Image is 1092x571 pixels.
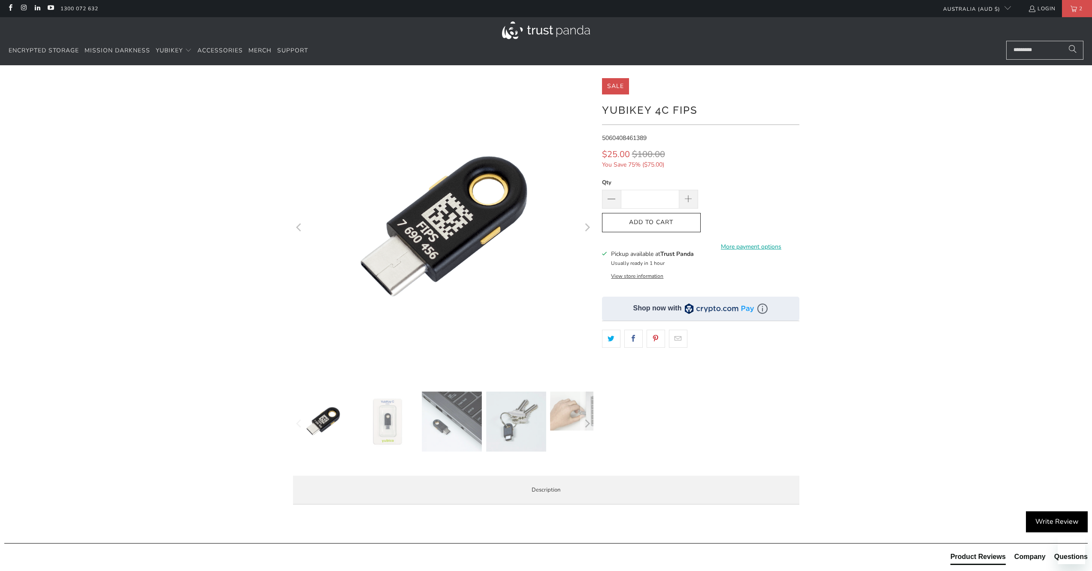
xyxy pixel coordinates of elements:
[357,392,417,452] img: YubiKey 4C FIPS - Trust Panda
[1058,537,1085,564] iframe: Button to launch messaging window
[293,476,799,504] label: Description
[9,41,308,61] nav: Translation missing: en.navigation.header.main_nav
[602,363,799,393] iframe: Reviews Widget
[580,392,594,456] button: Next
[47,5,54,12] a: Trust Panda Australia on YouTube
[669,330,687,348] a: Email this to a friend
[248,41,272,61] a: Merch
[624,330,643,348] a: Share this on Facebook
[611,260,665,267] small: Usually ready in 1 hour
[277,41,308,61] a: Support
[156,41,192,61] summary: YubiKey
[644,161,662,169] span: $75.00
[60,4,98,13] a: 1300 072 632
[422,392,482,452] img: YubiKey 4C FIPS - Trust Panda
[1026,511,1088,533] div: Write Review
[611,219,692,226] span: Add to Cart
[602,134,647,142] span: 5060408461389
[611,273,663,279] button: View store information
[607,82,624,90] span: Sale
[33,5,41,12] a: Trust Panda Australia on LinkedIn
[950,552,1006,562] div: Product Reviews
[248,46,272,55] span: Merch
[1062,41,1083,60] button: Search
[197,41,243,61] a: Accessories
[632,149,665,160] span: $100.00
[293,78,306,379] button: Previous
[580,78,594,379] button: Next
[486,392,546,452] img: YubiKey 4C FIPS - Trust Panda
[1054,552,1088,562] div: Questions
[602,160,729,170] span: You Save 75% ( )
[9,41,79,61] a: Encrypted Storage
[277,46,308,55] span: Support
[660,250,694,258] b: Trust Panda
[703,242,799,252] a: More payment options
[293,392,306,456] button: Previous
[20,5,27,12] a: Trust Panda Australia on Instagram
[633,304,682,313] div: Shop now with
[1028,4,1056,13] a: Login
[602,330,620,348] a: Share this on Twitter
[602,178,698,187] label: Qty
[502,21,590,39] img: Trust Panda Australia
[156,46,183,55] span: YubiKey
[1014,552,1046,562] div: Company
[950,552,1088,569] div: Reviews Tabs
[293,392,353,452] img: YubiKey 4C FIPS - Trust Panda
[9,46,79,55] span: Encrypted Storage
[647,330,665,348] a: Share this on Pinterest
[602,101,799,118] h1: YubiKey 4C FIPS
[550,392,610,431] img: YubiKey 4C FIPS - Trust Panda
[602,213,701,232] button: Add to Cart
[197,46,243,55] span: Accessories
[6,5,14,12] a: Trust Panda Australia on Facebook
[1006,41,1083,60] input: Search...
[611,249,694,258] h3: Pickup available at
[85,46,150,55] span: Mission Darkness
[85,41,150,61] a: Mission Darkness
[602,149,630,160] span: $25.00
[293,78,593,379] a: YubiKey 4C FIPS - Trust Panda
